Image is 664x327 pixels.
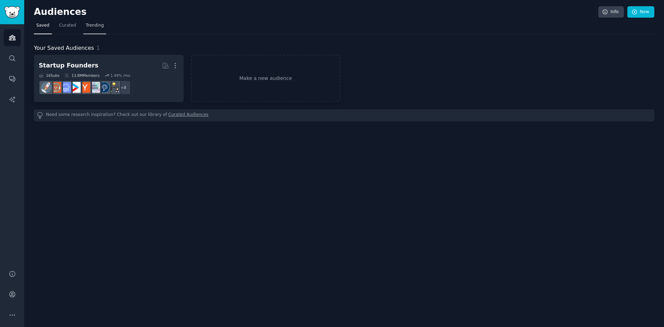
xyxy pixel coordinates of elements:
[34,20,52,34] a: Saved
[627,6,654,18] a: New
[109,82,119,93] img: growmybusiness
[83,20,106,34] a: Trending
[89,82,100,93] img: indiehackers
[168,112,209,119] a: Curated Audiences
[116,80,131,95] div: + 8
[99,82,110,93] img: Entrepreneurship
[60,82,71,93] img: SaaS
[80,82,90,93] img: ycombinator
[4,6,20,18] img: GummySearch logo
[59,22,76,29] span: Curated
[34,55,184,102] a: Startup Founders16Subs13.8MMembers1.49% /mo+8growmybusinessEntrepreneurshipindiehackersycombinato...
[96,45,100,51] span: 1
[39,73,59,78] div: 16 Sub s
[39,61,98,70] div: Startup Founders
[70,82,81,93] img: startup
[34,109,654,121] div: Need some research inspiration? Check out our library of
[191,55,341,102] a: Make a new audience
[34,44,94,53] span: Your Saved Audiences
[36,22,49,29] span: Saved
[57,20,79,34] a: Curated
[41,82,52,93] img: startups
[86,22,104,29] span: Trending
[110,73,130,78] div: 1.49 % /mo
[64,73,100,78] div: 13.8M Members
[598,6,624,18] a: Info
[34,7,598,18] h2: Audiences
[50,82,61,93] img: EntrepreneurRideAlong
